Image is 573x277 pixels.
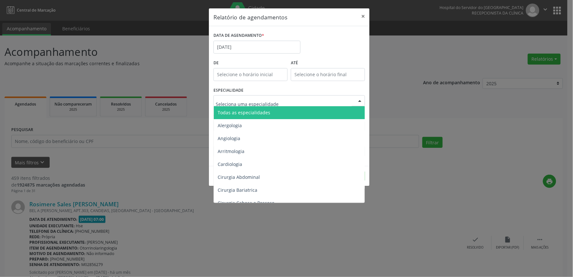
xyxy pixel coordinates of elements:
[213,68,288,81] input: Selecione o horário inicial
[218,122,242,128] span: Alergologia
[216,97,352,110] input: Seleciona uma especialidade
[291,68,365,81] input: Selecione o horário final
[218,135,240,141] span: Angiologia
[357,8,370,24] button: Close
[218,161,242,167] span: Cardiologia
[218,187,257,193] span: Cirurgia Bariatrica
[213,13,287,21] h5: Relatório de agendamentos
[213,58,288,68] label: De
[218,200,274,206] span: Cirurgia Cabeça e Pescoço
[218,174,260,180] span: Cirurgia Abdominal
[218,109,270,116] span: Todas as especialidades
[213,31,264,41] label: DATA DE AGENDAMENTO
[218,148,244,154] span: Arritmologia
[213,86,243,96] label: ESPECIALIDADE
[213,41,301,54] input: Selecione uma data ou intervalo
[291,58,365,68] label: ATÉ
